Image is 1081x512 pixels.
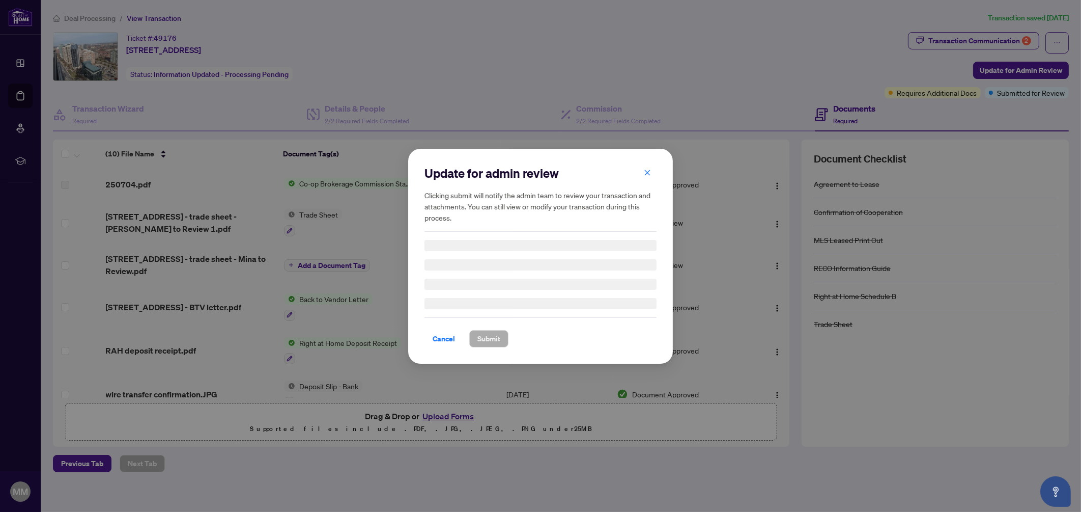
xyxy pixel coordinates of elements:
[469,330,508,347] button: Submit
[424,165,657,181] h2: Update for admin review
[433,331,455,347] span: Cancel
[424,190,657,223] h5: Clicking submit will notify the admin team to review your transaction and attachments. You can st...
[424,330,463,347] button: Cancel
[644,169,651,176] span: close
[1040,476,1071,507] button: Open asap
